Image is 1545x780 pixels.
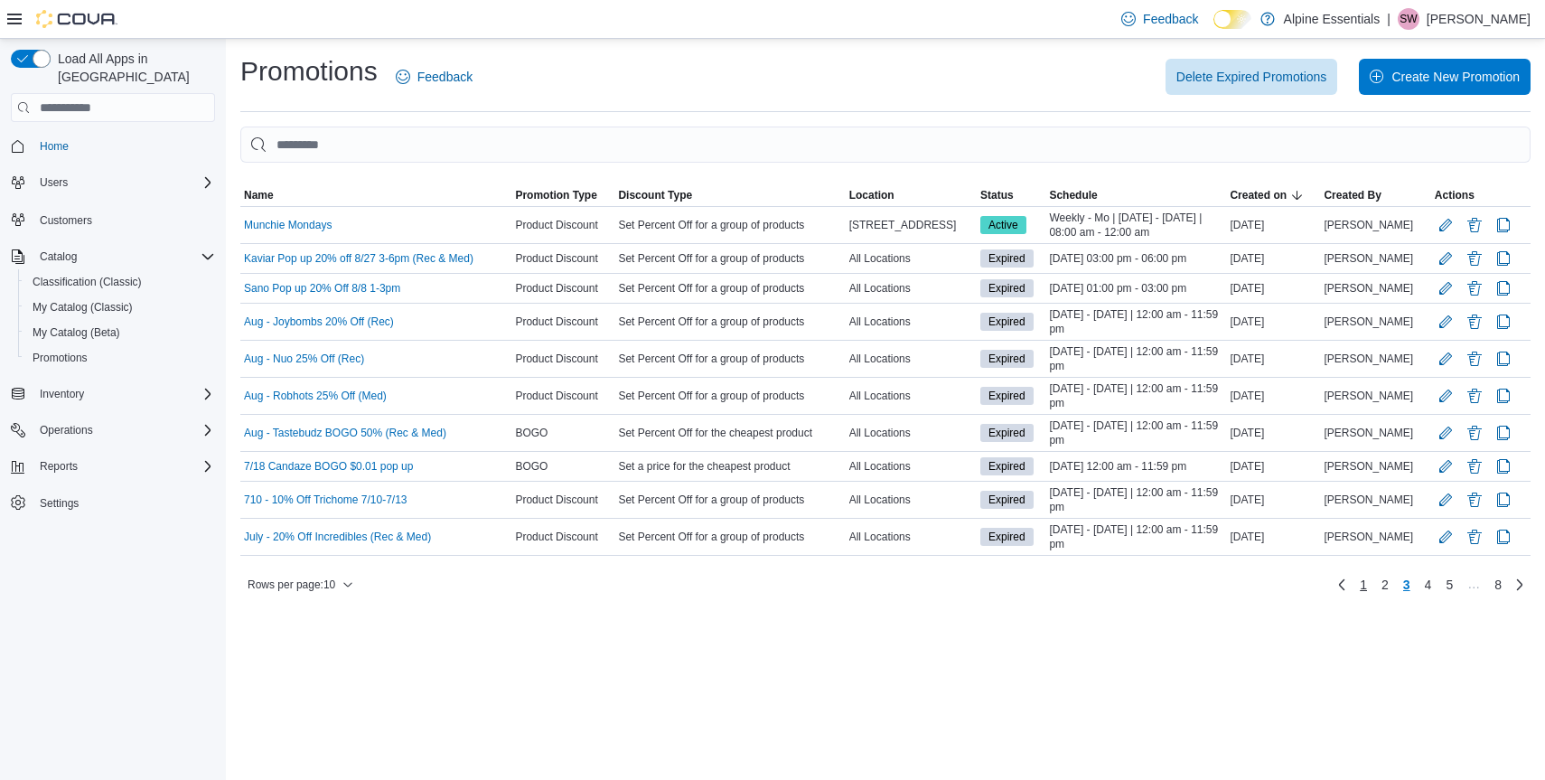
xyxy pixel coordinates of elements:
span: Users [33,172,215,193]
span: [DATE] 12:00 am - 11:59 pm [1049,459,1186,474]
span: 4 [1425,576,1432,594]
span: Catalog [40,249,77,264]
button: Clone Promotion [1493,456,1514,477]
span: Status [980,188,1014,202]
div: Set Percent Off for the cheapest product [614,422,845,444]
a: My Catalog (Beta) [25,322,127,343]
div: Set Percent Off for a group of products [614,526,845,548]
input: Dark Mode [1213,10,1251,29]
button: Delete Promotion [1464,385,1485,407]
a: Page 2 of 8 [1374,570,1396,599]
button: Delete Promotion [1464,214,1485,236]
span: Expired [980,528,1034,546]
div: [DATE] [1226,456,1320,477]
button: Location [846,184,977,206]
span: All Locations [849,459,911,474]
div: Set Percent Off for a group of products [614,214,845,236]
a: Aug - Robhots 25% Off (Med) [244,389,387,403]
a: Page 5 of 8 [1438,570,1460,599]
span: Inventory [40,387,84,401]
div: [DATE] [1226,422,1320,444]
span: 1 [1360,576,1367,594]
button: Delete Promotion [1464,422,1485,444]
span: Created By [1324,188,1381,202]
span: Classification (Classic) [25,271,215,293]
span: [DATE] - [DATE] | 12:00 am - 11:59 pm [1049,344,1222,373]
button: Operations [33,419,100,441]
div: Set Percent Off for a group of products [614,348,845,370]
span: Users [40,175,68,190]
button: Edit Promotion [1435,248,1456,269]
button: Edit Promotion [1435,311,1456,333]
span: Expired [988,280,1025,296]
span: [DATE] 01:00 pm - 03:00 pm [1049,281,1186,296]
span: Settings [40,496,79,511]
span: [DATE] - [DATE] | 12:00 am - 11:59 pm [1049,418,1222,447]
p: | [1387,8,1390,30]
span: [DATE] - [DATE] | 12:00 am - 11:59 pm [1049,522,1222,551]
span: Customers [40,213,92,228]
span: Expired [988,388,1025,404]
span: Expired [988,529,1025,545]
button: Delete Promotion [1464,348,1485,370]
span: Product Discount [515,218,597,232]
a: Settings [33,493,86,514]
div: Set Percent Off for a group of products [614,311,845,333]
span: 8 [1494,576,1502,594]
span: Rows per page : 10 [248,578,335,592]
span: All Locations [849,530,911,544]
li: Skipping pages 6 to 7 [1460,577,1487,598]
button: Name [240,184,511,206]
span: Expired [980,457,1034,475]
nav: Complex example [11,126,215,563]
a: Aug - Nuo 25% Off (Rec) [244,352,364,366]
img: Cova [36,10,117,28]
span: [PERSON_NAME] [1324,389,1413,403]
div: Set Percent Off for a group of products [614,248,845,269]
button: Reports [4,454,222,479]
button: Delete Promotion [1464,311,1485,333]
a: Feedback [389,59,480,95]
button: Delete Expired Promotions [1166,59,1338,95]
span: Product Discount [515,530,597,544]
button: Clone Promotion [1493,422,1514,444]
button: Customers [4,206,222,232]
button: Edit Promotion [1435,526,1456,548]
span: My Catalog (Beta) [25,322,215,343]
span: Expired [988,492,1025,508]
a: Munchie Mondays [244,218,332,232]
button: Users [33,172,75,193]
span: Active [980,216,1026,234]
button: Inventory [33,383,91,405]
span: Delete Expired Promotions [1176,68,1327,86]
button: Created on [1226,184,1320,206]
span: All Locations [849,493,911,507]
span: Created on [1230,188,1287,202]
span: [DATE] - [DATE] | 12:00 am - 11:59 pm [1049,381,1222,410]
span: Expired [988,250,1025,267]
span: [PERSON_NAME] [1324,493,1413,507]
div: [DATE] [1226,311,1320,333]
span: Product Discount [515,352,597,366]
span: Product Discount [515,493,597,507]
div: Set Percent Off for a group of products [614,489,845,511]
span: Promotions [25,347,215,369]
button: Clone Promotion [1493,277,1514,299]
span: Actions [1435,188,1475,202]
button: Reports [33,456,85,477]
button: Schedule [1045,184,1226,206]
span: Dark Mode [1213,29,1214,30]
span: SW [1400,8,1417,30]
button: Clone Promotion [1493,311,1514,333]
span: Product Discount [515,389,597,403]
button: Operations [4,418,222,443]
span: Promotion Type [515,188,596,202]
button: Rows per page:10 [240,574,360,596]
button: Inventory [4,381,222,407]
span: Classification (Classic) [33,275,142,289]
button: Clone Promotion [1493,348,1514,370]
a: Promotions [25,347,95,369]
span: Expired [980,313,1034,331]
a: Aug - Joybombs 20% Off (Rec) [244,315,394,329]
span: Expired [980,491,1034,509]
